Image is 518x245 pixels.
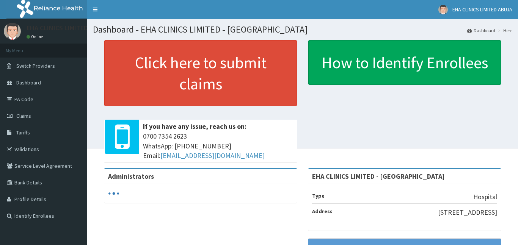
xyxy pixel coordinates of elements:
[467,27,495,34] a: Dashboard
[27,34,45,39] a: Online
[438,5,448,14] img: User Image
[108,188,119,199] svg: audio-loading
[93,25,512,34] h1: Dashboard - EHA CLINICS LIMITED - [GEOGRAPHIC_DATA]
[438,208,497,217] p: [STREET_ADDRESS]
[27,25,108,31] p: EHA CLINICS LIMITED ABUJA
[473,192,497,202] p: Hospital
[16,79,41,86] span: Dashboard
[143,122,246,131] b: If you have any issue, reach us on:
[16,129,30,136] span: Tariffs
[308,40,501,85] a: How to Identify Enrollees
[312,192,325,199] b: Type
[160,151,265,160] a: [EMAIL_ADDRESS][DOMAIN_NAME]
[16,112,31,119] span: Claims
[312,172,445,181] strong: EHA CLINICS LIMITED - [GEOGRAPHIC_DATA]
[496,27,512,34] li: Here
[452,6,512,13] span: EHA CLINICS LIMITED ABUJA
[108,172,154,181] b: Administrators
[4,23,21,40] img: User Image
[104,40,297,106] a: Click here to submit claims
[16,62,55,69] span: Switch Providers
[143,131,293,161] span: 0700 7354 2623 WhatsApp: [PHONE_NUMBER] Email:
[312,208,333,215] b: Address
